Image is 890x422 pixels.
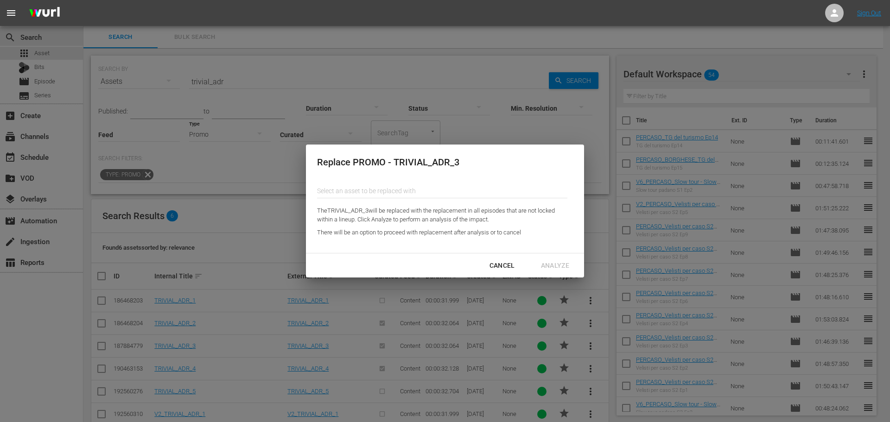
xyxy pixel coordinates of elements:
[22,2,67,24] img: ans4CAIJ8jUAAAAAAAAAAAAAAAAAAAAAAAAgQb4GAAAAAAAAAAAAAAAAAAAAAAAAJMjXAAAAAAAAAAAAAAAAAAAAAAAAgAT5G...
[478,257,526,274] button: Cancel
[857,9,881,17] a: Sign Out
[317,207,567,228] div: The TRIVIAL_ADR_3 will be replaced with the replacement in all episodes that are not locked withi...
[317,228,567,242] div: There will be an option to proceed with replacement after analysis or to cancel
[482,260,522,271] div: Cancel
[6,7,17,19] span: menu
[317,156,567,169] div: Replace PROMO - TRIVIAL_ADR_3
